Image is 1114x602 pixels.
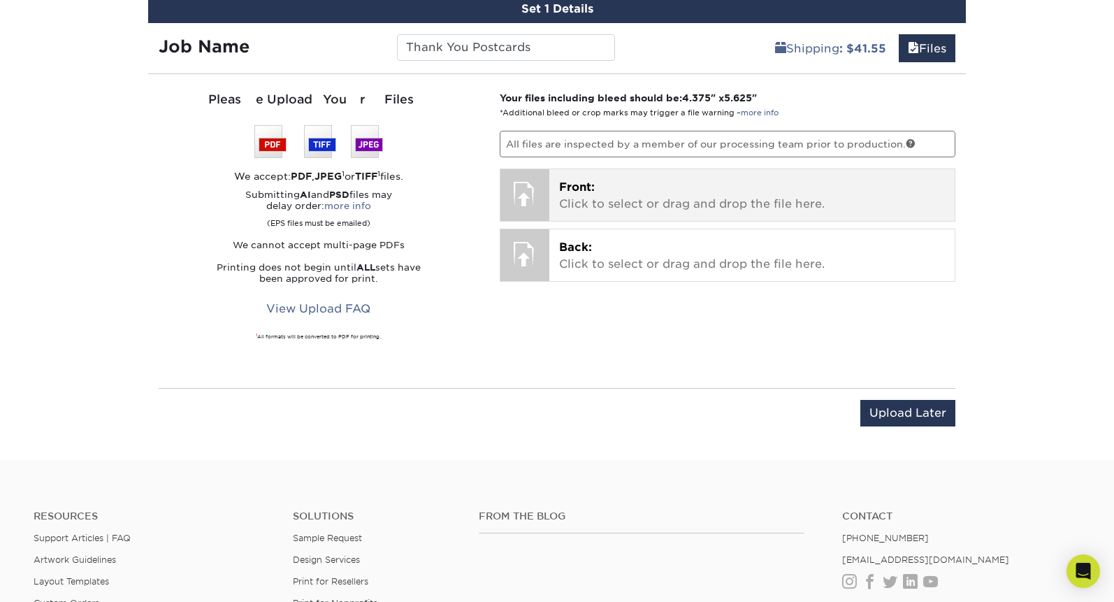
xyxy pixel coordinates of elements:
a: more info [741,108,779,117]
p: Click to select or drag and drop the file here. [559,239,946,273]
a: Design Services [293,554,360,565]
strong: TIFF [355,171,377,182]
a: more info [324,201,371,211]
sup: 1 [377,169,380,178]
div: Please Upload Your Files [159,91,479,109]
p: Submitting and files may delay order: [159,189,479,229]
strong: AI [300,189,311,200]
p: We cannot accept multi-page PDFs [159,240,479,251]
a: View Upload FAQ [257,296,379,322]
div: We accept: , or files. [159,169,479,183]
input: Upload Later [860,400,955,427]
span: 4.375 [682,92,711,103]
h4: From the Blog [479,510,804,522]
span: files [908,42,919,55]
b: : $41.55 [839,42,886,55]
strong: ALL [356,262,375,273]
a: Contact [842,510,1080,522]
strong: PSD [329,189,349,200]
div: All formats will be converted to PDF for printing. [159,334,479,341]
small: (EPS files must be emailed) [267,212,370,229]
strong: PDF [291,171,312,182]
strong: Your files including bleed should be: " x " [500,92,757,103]
h4: Resources [34,510,272,522]
strong: JPEG [314,171,342,182]
span: Front: [559,180,595,194]
small: *Additional bleed or crop marks may trigger a file warning – [500,108,779,117]
a: Support Articles | FAQ [34,533,131,543]
a: [PHONE_NUMBER] [842,533,929,543]
h4: Solutions [293,510,457,522]
p: Click to select or drag and drop the file here. [559,179,946,213]
p: All files are inspected by a member of our processing team prior to production. [500,131,956,157]
a: Files [899,34,955,62]
p: Printing does not begin until sets have been approved for print. [159,262,479,285]
span: 5.625 [724,92,752,103]
sup: 1 [256,333,257,337]
span: Back: [559,241,592,254]
a: [EMAIL_ADDRESS][DOMAIN_NAME] [842,554,1009,565]
span: shipping [775,42,786,55]
strong: Job Name [159,36,249,57]
input: Enter a job name [397,34,614,61]
a: Shipping: $41.55 [766,34,895,62]
img: We accept: PSD, TIFF, or JPEG (JPG) [254,125,383,158]
a: Sample Request [293,533,362,543]
div: Open Intercom Messenger [1066,554,1100,588]
sup: 1 [342,169,345,178]
a: Print for Resellers [293,576,368,587]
